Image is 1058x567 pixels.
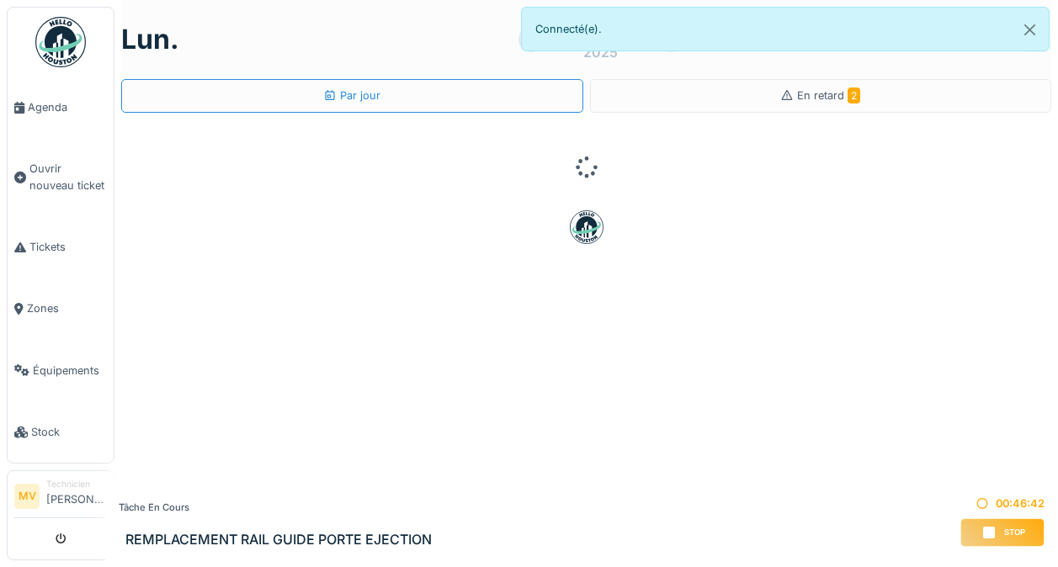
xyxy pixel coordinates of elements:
[8,278,114,339] a: Zones
[1004,527,1025,538] span: Stop
[323,87,380,103] div: Par jour
[583,42,618,62] div: 2025
[8,138,114,216] a: Ouvrir nouveau ticket
[28,99,107,115] span: Agenda
[14,478,107,518] a: MV Technicien[PERSON_NAME]
[35,17,86,67] img: Badge_color-CXgf-gQk.svg
[1011,8,1049,52] button: Close
[46,478,107,490] div: Technicien
[121,24,179,56] h1: lun.
[960,495,1045,511] div: 00:46:42
[8,401,114,463] a: Stock
[8,340,114,401] a: Équipements
[27,300,107,316] span: Zones
[797,89,860,102] span: En retard
[848,87,860,103] span: 2
[31,424,107,440] span: Stock
[46,478,107,514] li: [PERSON_NAME]
[119,501,432,515] div: Tâche en cours
[8,77,114,138] a: Agenda
[570,210,603,244] img: badge-BVDL4wpA.svg
[29,239,107,255] span: Tickets
[33,363,107,379] span: Équipements
[14,484,40,509] li: MV
[125,532,432,548] h3: REMPLACEMENT RAIL GUIDE PORTE EJECTION
[8,216,114,278] a: Tickets
[29,161,107,193] span: Ouvrir nouveau ticket
[521,7,1050,51] div: Connecté(e).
